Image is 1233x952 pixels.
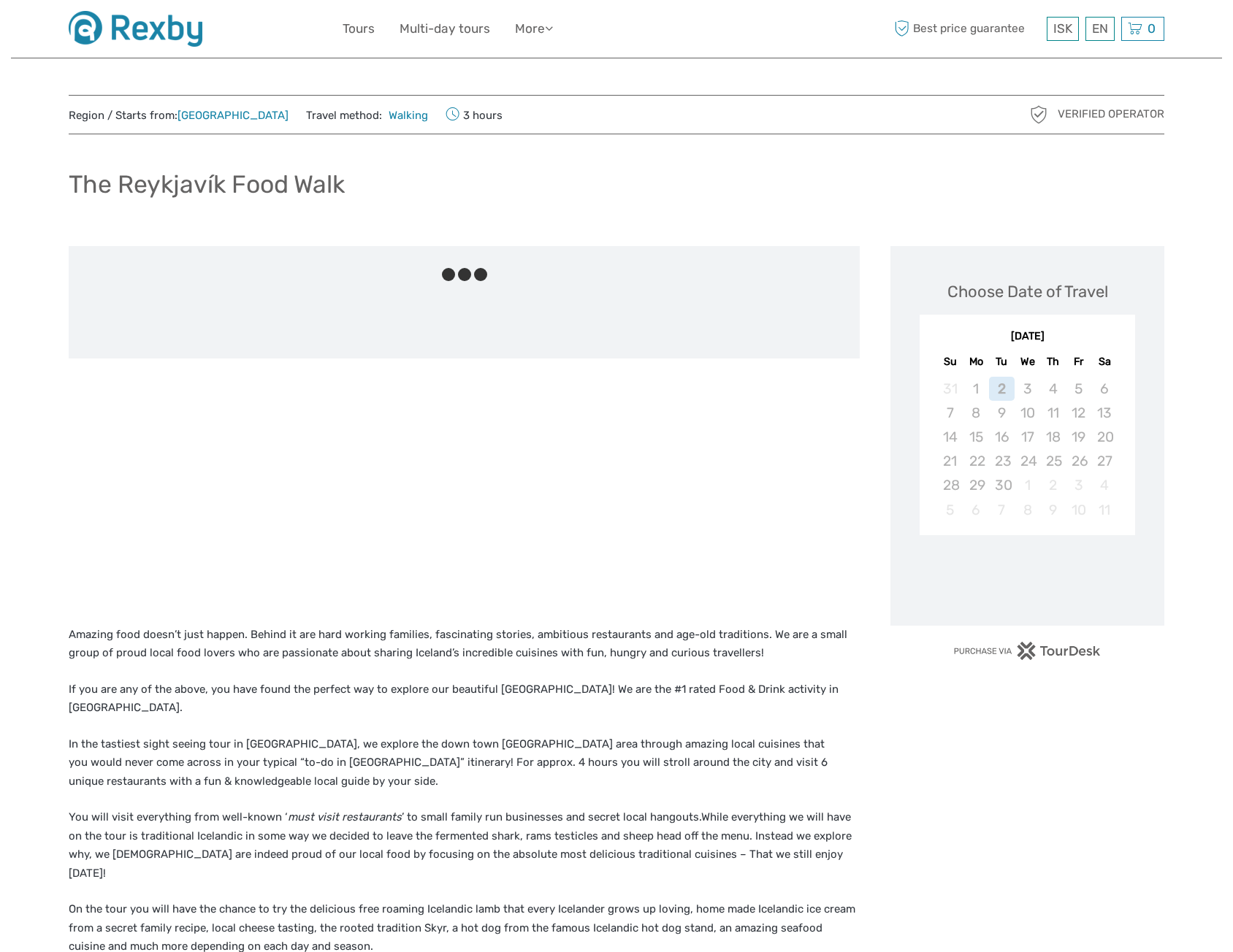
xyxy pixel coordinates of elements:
div: Not available Tuesday, September 23rd, 2025 [989,449,1015,473]
div: We [1015,352,1040,372]
span: Region / Starts from: [69,108,289,123]
a: Walking [382,109,428,122]
div: Not available Tuesday, September 2nd, 2025 [989,377,1015,401]
div: Not available Friday, September 5th, 2025 [1066,377,1091,401]
div: Not available Thursday, September 25th, 2025 [1040,449,1066,473]
span: Verified Operator [1058,107,1164,122]
div: Not available Friday, September 26th, 2025 [1066,449,1091,473]
div: Not available Monday, September 22nd, 2025 [963,449,989,473]
div: Not available Wednesday, September 10th, 2025 [1015,401,1040,425]
img: verified_operator_grey_128.png [1027,103,1050,126]
p: Amazing food doesn’t just happen. Behind it are hard working families, fascinating stories, ambit... [69,626,860,663]
div: Not available Wednesday, October 1st, 2025 [1015,473,1040,497]
em: must visit restaurants [288,810,402,824]
div: Not available Sunday, September 14th, 2025 [937,425,963,449]
div: Not available Saturday, October 4th, 2025 [1091,473,1117,497]
div: Not available Saturday, September 6th, 2025 [1091,377,1117,401]
div: Not available Tuesday, October 7th, 2025 [989,498,1015,522]
div: Not available Thursday, September 18th, 2025 [1040,425,1066,449]
div: Not available Tuesday, September 16th, 2025 [989,425,1015,449]
span: 0 [1145,21,1158,36]
div: Not available Sunday, August 31st, 2025 [937,377,963,401]
p: If you are any of the above, you have found the perfect way to explore our beautiful [GEOGRAPHIC_... [69,680,860,718]
div: Not available Saturday, September 13th, 2025 [1091,401,1117,425]
div: Not available Monday, October 6th, 2025 [963,498,989,522]
div: Not available Monday, September 8th, 2025 [963,401,989,425]
div: Not available Friday, September 12th, 2025 [1066,401,1091,425]
div: Not available Thursday, September 4th, 2025 [1040,377,1066,401]
div: Sa [1091,352,1117,372]
div: Fr [1066,352,1091,372]
div: Tu [989,352,1015,372]
h1: The Reykjavík Food Walk [69,169,345,199]
img: PurchaseViaTourDesk.png [953,642,1102,660]
div: Not available Wednesday, September 3rd, 2025 [1015,377,1040,401]
span: 3 hours [446,104,503,125]
span: ISK [1053,21,1072,36]
div: Not available Thursday, September 11th, 2025 [1040,401,1066,425]
div: Not available Sunday, September 28th, 2025 [937,473,963,497]
div: Not available Wednesday, September 24th, 2025 [1015,449,1040,473]
div: Not available Wednesday, October 8th, 2025 [1015,498,1040,522]
div: Th [1040,352,1066,372]
div: month 2025-09 [924,377,1130,522]
div: Not available Wednesday, September 17th, 2025 [1015,425,1040,449]
div: Not available Friday, October 10th, 2025 [1066,498,1091,522]
div: [DATE] [920,329,1135,345]
div: Not available Sunday, October 5th, 2025 [937,498,963,522]
div: Loading... [1023,573,1032,583]
a: [GEOGRAPHIC_DATA] [177,109,289,122]
div: Not available Sunday, September 7th, 2025 [937,401,963,425]
div: Not available Saturday, October 11th, 2025 [1091,498,1117,522]
img: 1863-c08d342a-737b-48be-8f5f-9b5986f4104f_logo_small.jpg [69,11,202,47]
div: Not available Saturday, September 27th, 2025 [1091,449,1117,473]
div: EN [1085,17,1115,41]
div: Not available Thursday, October 2nd, 2025 [1040,473,1066,497]
div: Not available Friday, October 3rd, 2025 [1066,473,1091,497]
div: Mo [963,352,989,372]
div: Not available Monday, September 1st, 2025 [963,377,989,401]
div: Choose Date of Travel [947,280,1108,303]
span: Best price guarantee [890,17,1043,41]
div: Not available Monday, September 15th, 2025 [963,425,989,449]
div: Not available Thursday, October 9th, 2025 [1040,498,1066,522]
div: Not available Tuesday, September 30th, 2025 [989,473,1015,497]
div: Not available Friday, September 19th, 2025 [1066,425,1091,449]
a: Tours [343,18,375,39]
p: In the tastiest sight seeing tour in [GEOGRAPHIC_DATA], we explore the down town [GEOGRAPHIC_DATA... [69,735,860,791]
div: Not available Monday, September 29th, 2025 [963,473,989,497]
div: Not available Tuesday, September 9th, 2025 [989,401,1015,425]
a: More [515,18,553,39]
a: Multi-day tours [400,18,490,39]
div: Su [937,352,963,372]
span: Travel method: [306,104,428,125]
div: Not available Sunday, September 21st, 2025 [937,449,963,473]
div: Not available Saturday, September 20th, 2025 [1091,425,1117,449]
p: You will visit everything from well-known ‘ ’ to small family run businesses and secret local han... [69,808,860,883]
